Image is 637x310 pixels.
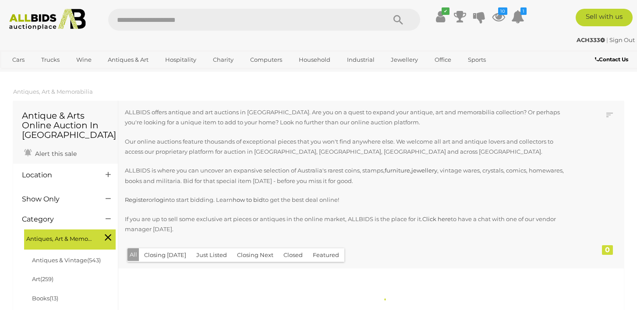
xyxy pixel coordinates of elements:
[32,295,58,302] a: Books(13)
[462,53,492,67] a: Sports
[434,9,447,25] a: ✔
[154,196,169,203] a: login
[511,9,524,25] a: 1
[125,195,570,205] p: or to start bidding. Learn to get the best deal online!
[125,196,149,203] a: Register
[22,195,92,203] h4: Show Only
[125,137,570,157] p: Our online auctions feature thousands of exceptional pieces that you won't find anywhere else. We...
[595,55,630,64] a: Contact Us
[5,9,91,30] img: Allbids.com.au
[22,146,79,159] a: Alert this sale
[609,36,635,43] a: Sign Out
[102,53,154,67] a: Antiques & Art
[207,53,239,67] a: Charity
[411,167,437,174] a: jewellery
[33,150,77,158] span: Alert this sale
[233,196,263,203] a: how to bid
[595,56,628,63] b: Contact Us
[22,111,109,140] h1: Antique & Arts Online Auction In [GEOGRAPHIC_DATA]
[159,53,202,67] a: Hospitality
[7,67,80,81] a: [GEOGRAPHIC_DATA]
[429,53,457,67] a: Office
[308,248,344,262] button: Featured
[125,107,570,128] p: ALLBIDS offers antique and art auctions in [GEOGRAPHIC_DATA]. Are you on a quest to expand your a...
[35,53,65,67] a: Trucks
[26,232,92,244] span: Antiques, Art & Memorabilia
[520,7,527,15] i: 1
[602,245,613,255] div: 0
[7,53,30,67] a: Cars
[50,295,58,302] span: (13)
[139,248,191,262] button: Closing [DATE]
[125,166,570,186] p: ALLBIDS is where you can uncover an expansive selection of Australia's rarest coins, stamps, , , ...
[127,248,139,261] button: All
[442,7,449,15] i: ✔
[606,36,608,43] span: |
[87,257,101,264] span: (543)
[341,53,380,67] a: Industrial
[71,53,97,67] a: Wine
[32,275,53,282] a: Art(259)
[125,214,570,235] p: If you are up to sell some exclusive art pieces or antiques in the online market, ALLBIDS is the ...
[385,167,410,174] a: furniture
[422,215,451,222] a: Click here
[40,275,53,282] span: (259)
[577,36,606,43] a: ACH333
[22,215,92,223] h4: Category
[385,53,424,67] a: Jewellery
[191,248,232,262] button: Just Listed
[492,9,505,25] a: 10
[498,7,507,15] i: 10
[32,257,101,264] a: Antiques & Vintage(543)
[13,88,93,95] a: Antiques, Art & Memorabilia
[376,9,420,31] button: Search
[278,248,308,262] button: Closed
[22,171,92,179] h4: Location
[577,36,605,43] strong: ACH333
[293,53,336,67] a: Household
[232,248,279,262] button: Closing Next
[576,9,633,26] a: Sell with us
[244,53,288,67] a: Computers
